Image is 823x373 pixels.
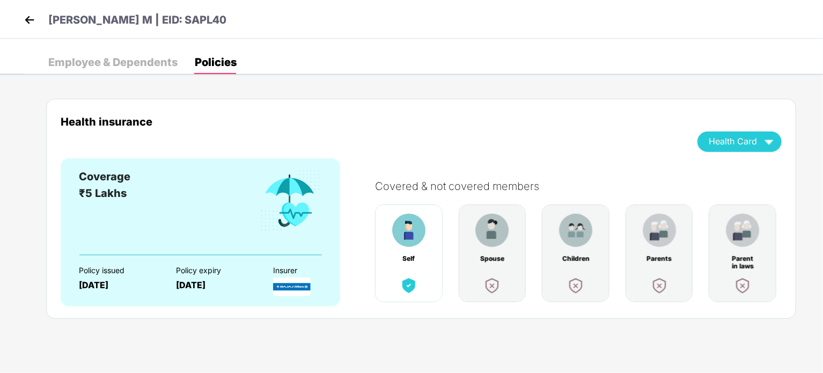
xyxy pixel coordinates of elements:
[176,266,254,275] div: Policy expiry
[79,280,157,290] div: [DATE]
[61,115,681,128] div: Health insurance
[79,169,130,185] div: Coverage
[478,255,506,262] div: Spouse
[79,266,157,275] div: Policy issued
[482,276,502,295] img: benefitCardImg
[645,255,673,262] div: Parents
[566,276,585,295] img: benefitCardImg
[395,255,423,262] div: Self
[273,266,351,275] div: Insurer
[48,57,178,68] div: Employee & Dependents
[259,169,322,233] img: benefitCardImg
[760,132,778,151] img: wAAAAASUVORK5CYII=
[726,214,759,247] img: benefitCardImg
[21,12,38,28] img: back
[562,255,590,262] div: Children
[195,57,237,68] div: Policies
[729,255,756,262] div: Parent in laws
[733,276,752,295] img: benefitCardImg
[79,187,127,200] span: ₹5 Lakhs
[709,138,757,144] span: Health Card
[176,280,254,290] div: [DATE]
[392,214,425,247] img: benefitCardImg
[643,214,676,247] img: benefitCardImg
[399,276,418,295] img: benefitCardImg
[650,276,669,295] img: benefitCardImg
[697,131,782,152] button: Health Card
[273,277,311,296] img: InsurerLogo
[559,214,592,247] img: benefitCardImg
[48,12,226,28] p: [PERSON_NAME] M | EID: SAPL40
[475,214,509,247] img: benefitCardImg
[375,180,792,193] div: Covered & not covered members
